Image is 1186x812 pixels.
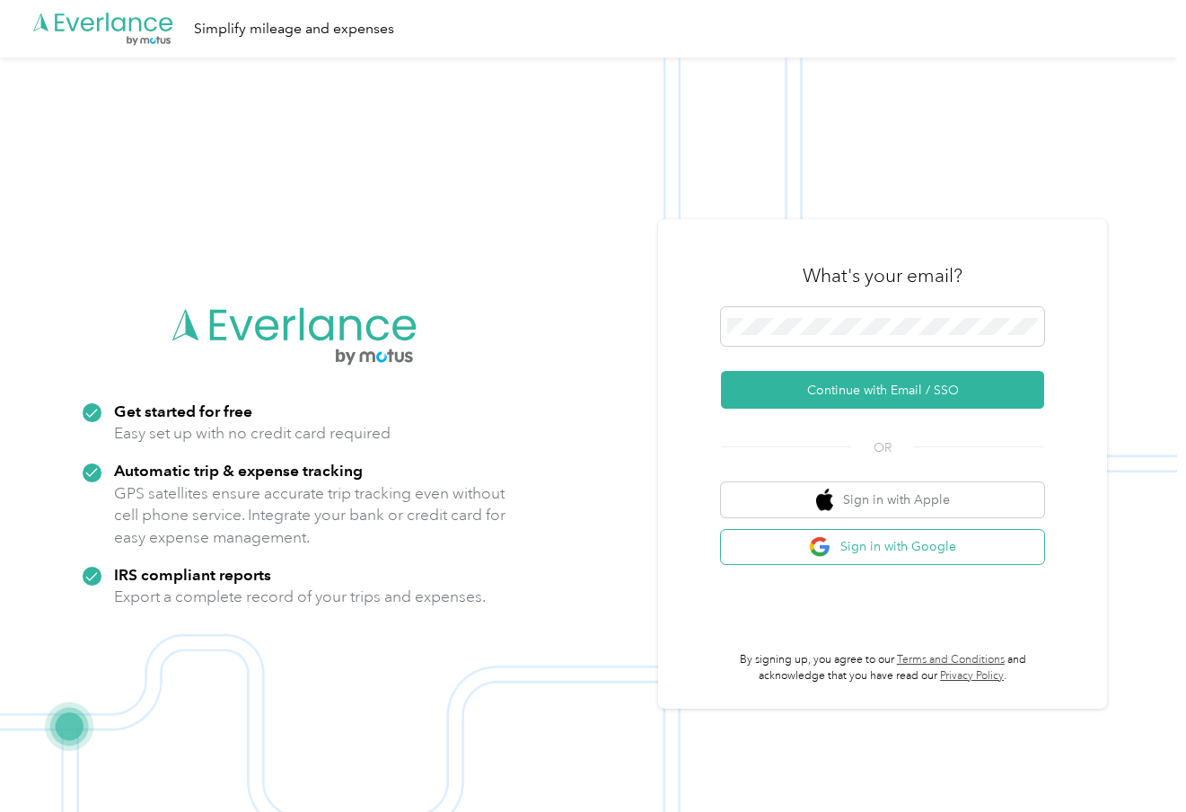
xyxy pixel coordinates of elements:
strong: IRS compliant reports [114,565,271,584]
p: GPS satellites ensure accurate trip tracking even without cell phone service. Integrate your bank... [114,482,506,549]
div: Simplify mileage and expenses [194,18,394,40]
a: Privacy Policy [940,669,1004,683]
span: OR [851,438,914,457]
strong: Automatic trip & expense tracking [114,461,363,480]
p: By signing up, you agree to our and acknowledge that you have read our . [721,652,1044,684]
strong: Get started for free [114,402,252,420]
p: Easy set up with no credit card required [114,422,391,445]
a: Terms and Conditions [897,653,1005,666]
button: apple logoSign in with Apple [721,482,1044,517]
button: Continue with Email / SSO [721,371,1044,409]
p: Export a complete record of your trips and expenses. [114,586,486,608]
button: google logoSign in with Google [721,530,1044,565]
h3: What's your email? [803,263,962,288]
img: google logo [809,536,831,559]
img: apple logo [816,489,834,511]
